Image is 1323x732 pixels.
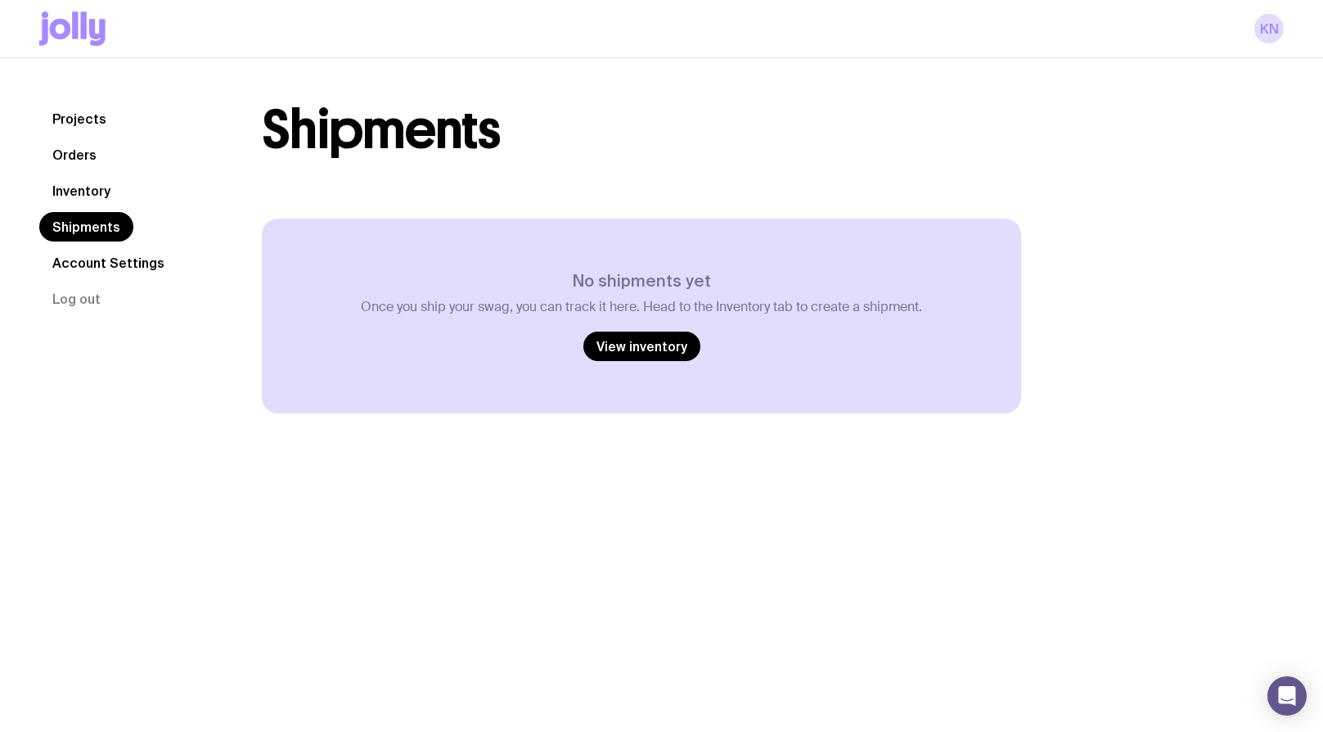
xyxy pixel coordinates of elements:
a: Inventory [39,176,124,206]
h3: No shipments yet [361,271,922,291]
a: Shipments [39,212,133,242]
h1: Shipments [262,104,500,156]
a: View inventory [583,332,700,361]
div: Open Intercom Messenger [1267,676,1307,716]
p: Once you ship your swag, you can track it here. Head to the Inventory tab to create a shipment. [361,299,922,315]
a: Orders [39,140,110,169]
a: Projects [39,104,119,133]
a: KN [1254,14,1284,43]
a: Account Settings [39,248,178,278]
button: Log out [39,284,114,314]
